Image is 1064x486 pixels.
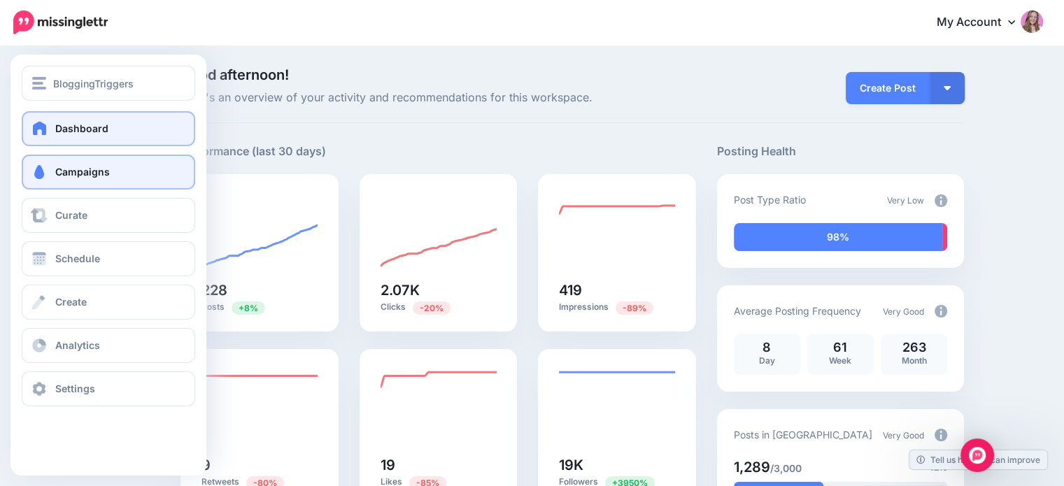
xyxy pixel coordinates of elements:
[22,198,195,233] a: Curate
[909,450,1047,469] a: Tell us how we can improve
[741,341,793,354] p: 8
[770,462,802,474] span: /3,000
[232,301,265,315] span: Previous period: 212
[55,296,87,308] span: Create
[381,301,497,314] p: Clicks
[53,76,134,92] span: BloggingTriggers
[923,6,1043,40] a: My Account
[22,155,195,190] a: Campaigns
[717,143,964,160] h5: Posting Health
[55,339,100,351] span: Analytics
[180,66,289,83] span: Good afternoon!
[55,383,95,394] span: Settings
[22,66,195,101] button: BloggingTriggers
[381,283,497,297] h5: 2.07K
[180,143,326,160] h5: Performance (last 30 days)
[55,252,100,264] span: Schedule
[942,223,947,251] div: 2% of your posts in the last 30 days have been from Curated content
[846,72,930,104] a: Create Post
[829,355,851,366] span: Week
[55,122,108,134] span: Dashboard
[381,458,497,472] h5: 19
[22,371,195,406] a: Settings
[413,301,451,315] span: Previous period: 2.58K
[201,283,318,297] h5: 228
[22,241,195,276] a: Schedule
[559,301,675,314] p: Impressions
[32,77,46,90] img: menu.png
[734,427,872,443] p: Posts in [GEOGRAPHIC_DATA]
[887,195,924,206] span: Very Low
[935,194,947,207] img: info-circle-grey.png
[55,166,110,178] span: Campaigns
[883,306,924,317] span: Very Good
[734,192,806,208] p: Post Type Ratio
[55,209,87,221] span: Curate
[13,10,108,34] img: Missinglettr
[559,458,675,472] h5: 19K
[883,430,924,441] span: Very Good
[888,341,940,354] p: 263
[944,86,951,90] img: arrow-down-white.png
[22,328,195,363] a: Analytics
[616,301,653,315] span: Previous period: 3.83K
[759,355,775,366] span: Day
[814,341,867,354] p: 61
[734,223,942,251] div: 98% of your posts in the last 30 days have been from Drip Campaigns
[180,89,696,107] span: Here's an overview of your activity and recommendations for this workspace.
[734,459,770,476] span: 1,289
[901,355,926,366] span: Month
[22,111,195,146] a: Dashboard
[201,458,318,472] h5: 9
[935,429,947,441] img: info-circle-grey.png
[559,283,675,297] h5: 419
[734,303,861,319] p: Average Posting Frequency
[22,285,195,320] a: Create
[960,438,994,472] div: Open Intercom Messenger
[201,301,318,314] p: Posts
[935,305,947,317] img: info-circle-grey.png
